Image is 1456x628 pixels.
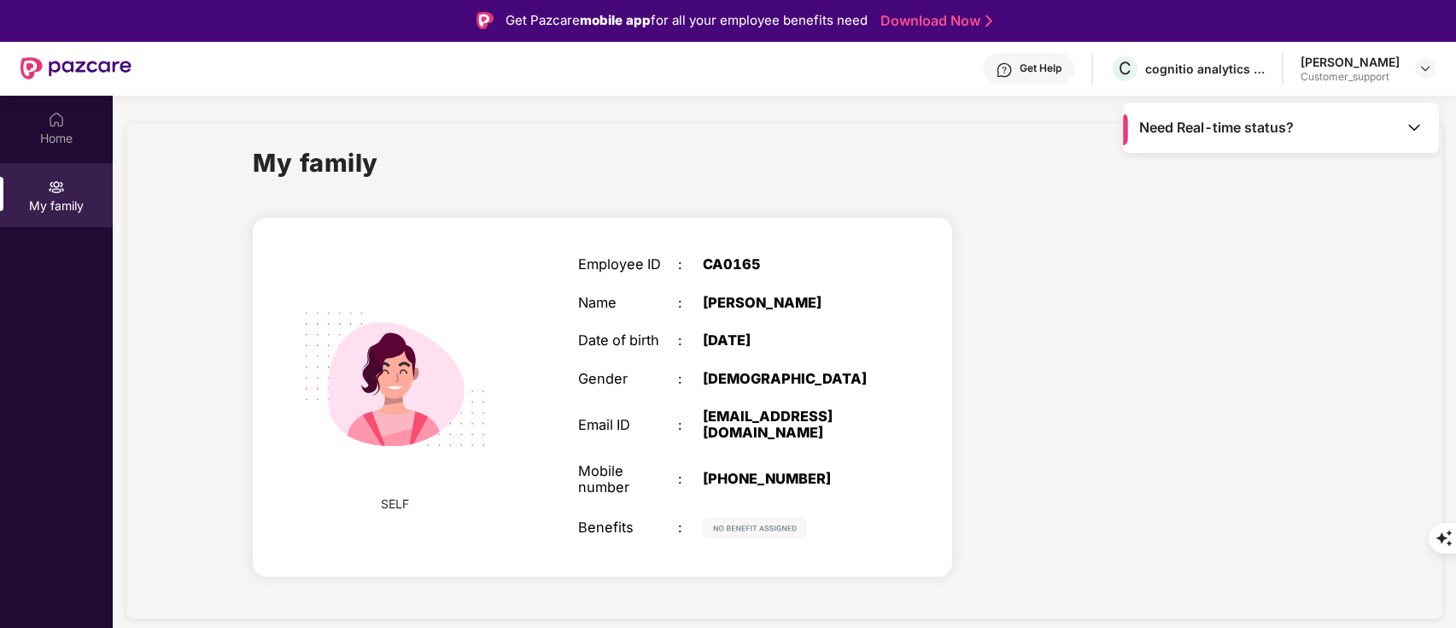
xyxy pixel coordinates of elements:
div: [PERSON_NAME] [1301,54,1400,70]
div: Customer_support [1301,70,1400,84]
div: : [678,332,703,349]
div: Get Help [1020,62,1061,75]
span: SELF [381,495,409,514]
div: : [678,295,703,311]
img: Toggle Icon [1406,119,1423,136]
strong: mobile app [580,12,651,28]
h1: My family [253,144,378,182]
div: [PERSON_NAME] [703,295,877,311]
div: [DATE] [703,332,877,349]
div: Name [578,295,677,311]
img: Stroke [985,12,992,30]
div: Gender [578,371,677,387]
div: : [678,256,703,273]
img: svg+xml;base64,PHN2ZyB4bWxucz0iaHR0cDovL3d3dy53My5vcmcvMjAwMC9zdmciIHdpZHRoPSIyMjQiIGhlaWdodD0iMT... [280,264,510,494]
div: [DEMOGRAPHIC_DATA] [703,371,877,387]
div: cognitio analytics india private limited [1145,61,1265,77]
div: Mobile number [578,463,677,496]
div: : [678,471,703,487]
div: [EMAIL_ADDRESS][DOMAIN_NAME] [703,408,877,442]
div: : [678,519,703,536]
img: svg+xml;base64,PHN2ZyB3aWR0aD0iMjAiIGhlaWdodD0iMjAiIHZpZXdCb3g9IjAgMCAyMCAyMCIgZmlsbD0ibm9uZSIgeG... [48,179,65,196]
div: [PHONE_NUMBER] [703,471,877,487]
img: New Pazcare Logo [20,57,132,79]
div: : [678,417,703,433]
span: Need Real-time status? [1139,119,1294,137]
img: svg+xml;base64,PHN2ZyBpZD0iRHJvcGRvd24tMzJ4MzIiIHhtbG5zPSJodHRwOi8vd3d3LnczLm9yZy8yMDAwL3N2ZyIgd2... [1418,62,1432,75]
div: Benefits [578,519,677,536]
div: Date of birth [578,332,677,349]
div: CA0165 [703,256,877,273]
img: svg+xml;base64,PHN2ZyBpZD0iSGVscC0zMngzMiIgeG1sbnM9Imh0dHA6Ly93d3cudzMub3JnLzIwMDAvc3ZnIiB3aWR0aD... [996,62,1013,79]
img: svg+xml;base64,PHN2ZyB4bWxucz0iaHR0cDovL3d3dy53My5vcmcvMjAwMC9zdmciIHdpZHRoPSIxMjIiIGhlaWdodD0iMj... [703,518,807,538]
div: Get Pazcare for all your employee benefits need [506,10,868,31]
div: : [678,371,703,387]
img: Logo [477,12,494,29]
div: Email ID [578,417,677,433]
img: svg+xml;base64,PHN2ZyBpZD0iSG9tZSIgeG1sbnM9Imh0dHA6Ly93d3cudzMub3JnLzIwMDAvc3ZnIiB3aWR0aD0iMjAiIG... [48,111,65,128]
a: Download Now [880,12,987,30]
span: C [1119,58,1131,79]
div: Employee ID [578,256,677,273]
